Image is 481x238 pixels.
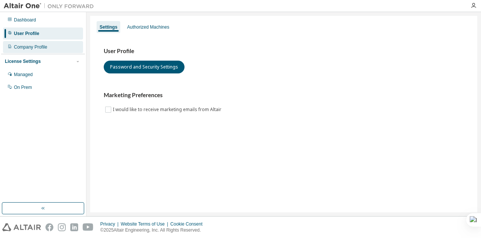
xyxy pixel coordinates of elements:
button: Password and Security Settings [104,61,185,73]
img: facebook.svg [45,223,53,231]
label: I would like to receive marketing emails from Altair [113,105,223,114]
div: Privacy [100,221,121,227]
div: Settings [100,24,117,30]
div: Authorized Machines [127,24,169,30]
img: Altair One [4,2,98,10]
div: Company Profile [14,44,47,50]
div: On Prem [14,84,32,90]
div: Managed [14,72,33,78]
div: License Settings [5,58,41,64]
h3: Marketing Preferences [104,92,464,99]
p: © 2025 Altair Engineering, Inc. All Rights Reserved. [100,227,207,233]
img: linkedin.svg [70,223,78,231]
div: User Profile [14,31,39,37]
img: altair_logo.svg [2,223,41,231]
img: youtube.svg [83,223,94,231]
img: instagram.svg [58,223,66,231]
div: Dashboard [14,17,36,23]
div: Website Terms of Use [121,221,170,227]
div: Cookie Consent [170,221,207,227]
h3: User Profile [104,47,464,55]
